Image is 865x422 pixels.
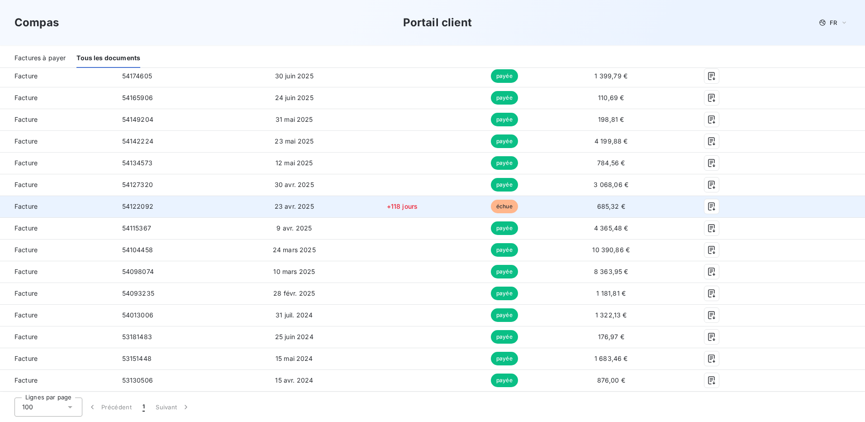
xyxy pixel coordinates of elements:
[22,403,33,412] span: 100
[7,115,108,124] span: Facture
[594,224,628,232] span: 4 365,48 €
[594,355,628,362] span: 1 683,46 €
[273,289,315,297] span: 28 févr. 2025
[275,72,314,80] span: 30 juin 2025
[491,69,518,83] span: payée
[275,181,314,188] span: 30 avr. 2025
[491,221,518,235] span: payée
[491,156,518,170] span: payée
[491,330,518,344] span: payée
[122,355,152,362] span: 53151448
[276,355,313,362] span: 15 mai 2024
[7,93,108,102] span: Facture
[7,224,108,233] span: Facture
[491,200,518,213] span: échue
[597,202,625,210] span: 685,32 €
[122,115,153,123] span: 54149204
[122,289,154,297] span: 54093235
[491,113,518,126] span: payée
[491,243,518,257] span: payée
[150,398,196,417] button: Suivant
[491,134,518,148] span: payée
[275,333,314,340] span: 25 juin 2024
[7,245,108,254] span: Facture
[491,178,518,192] span: payée
[122,376,153,384] span: 53130506
[7,376,108,385] span: Facture
[387,202,418,210] span: +118 jours
[122,72,152,80] span: 54174605
[122,137,153,145] span: 54142224
[491,308,518,322] span: payée
[598,333,624,340] span: 176,97 €
[76,49,140,68] div: Tous les documents
[7,158,108,168] span: Facture
[14,49,66,68] div: Factures à payer
[273,268,315,275] span: 10 mars 2025
[7,137,108,146] span: Facture
[276,159,313,167] span: 12 mai 2025
[491,352,518,365] span: payée
[275,376,313,384] span: 15 avr. 2024
[275,202,314,210] span: 23 avr. 2025
[275,94,314,101] span: 24 juin 2025
[122,268,154,275] span: 54098074
[122,246,153,254] span: 54104458
[595,311,627,319] span: 1 322,13 €
[598,115,624,123] span: 198,81 €
[7,289,108,298] span: Facture
[403,14,472,31] h3: Portail client
[122,159,152,167] span: 54134573
[7,202,108,211] span: Facture
[7,180,108,189] span: Facture
[122,224,151,232] span: 54115367
[592,246,630,254] span: 10 390,86 €
[830,19,837,26] span: FR
[276,224,312,232] span: 9 avr. 2025
[7,311,108,320] span: Facture
[122,311,153,319] span: 54013006
[594,72,627,80] span: 1 399,79 €
[276,115,313,123] span: 31 mai 2025
[122,181,153,188] span: 54127320
[137,398,150,417] button: 1
[276,311,313,319] span: 31 juil. 2024
[122,94,153,101] span: 54165906
[594,181,628,188] span: 3 068,06 €
[7,354,108,363] span: Facture
[7,72,108,81] span: Facture
[82,398,137,417] button: Précédent
[7,267,108,276] span: Facture
[122,202,153,210] span: 54122092
[275,137,314,145] span: 23 mai 2025
[7,332,108,341] span: Facture
[594,137,628,145] span: 4 199,88 €
[143,403,145,412] span: 1
[596,289,626,297] span: 1 181,81 €
[491,91,518,105] span: payée
[491,374,518,387] span: payée
[14,14,59,31] h3: Compas
[598,94,624,101] span: 110,69 €
[273,246,316,254] span: 24 mars 2025
[122,333,152,340] span: 53181483
[597,376,625,384] span: 876,00 €
[594,268,628,275] span: 8 363,95 €
[491,287,518,300] span: payée
[597,159,625,167] span: 784,56 €
[491,265,518,278] span: payée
